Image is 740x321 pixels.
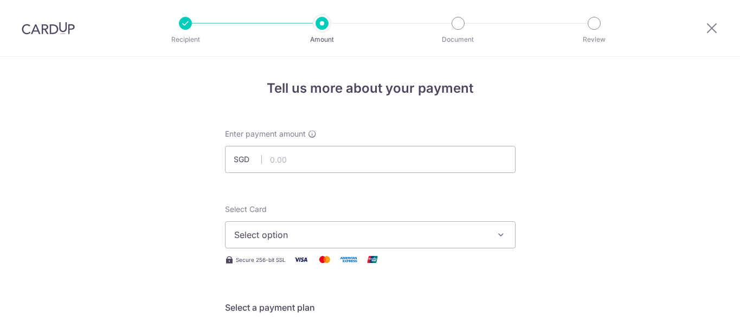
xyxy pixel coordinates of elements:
img: American Express [338,253,359,266]
img: Mastercard [314,253,336,266]
p: Recipient [145,34,226,45]
img: CardUp [22,22,75,35]
button: Select option [225,221,516,248]
input: 0.00 [225,146,516,173]
span: Enter payment amount [225,129,306,139]
p: Amount [282,34,362,45]
span: Select option [234,228,487,241]
span: Secure 256-bit SSL [236,255,286,264]
h4: Tell us more about your payment [225,79,516,98]
p: Review [554,34,634,45]
img: Union Pay [362,253,383,266]
p: Document [418,34,498,45]
span: SGD [234,154,262,165]
h5: Select a payment plan [225,301,516,314]
span: translation missing: en.payables.payment_networks.credit_card.summary.labels.select_card [225,204,267,214]
img: Visa [290,253,312,266]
